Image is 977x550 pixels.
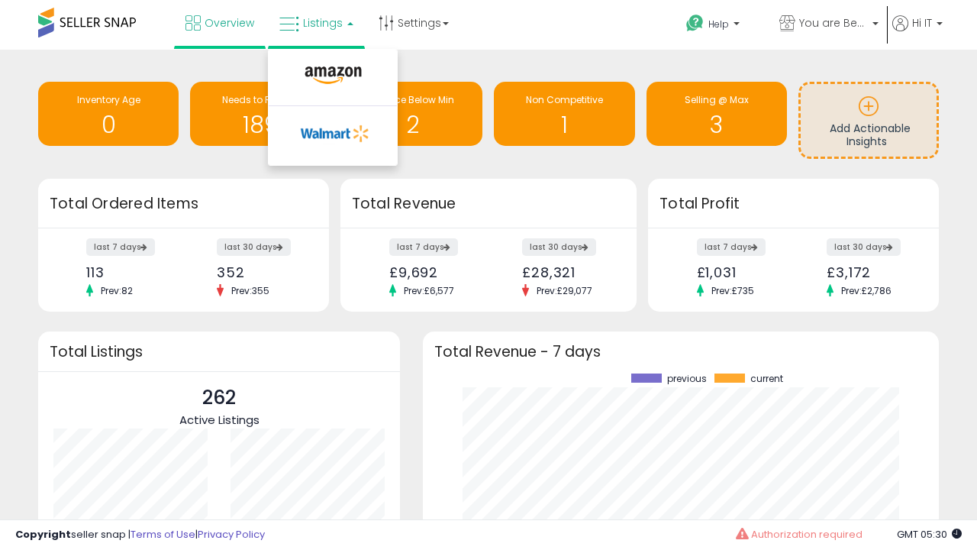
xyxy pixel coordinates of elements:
[389,264,477,280] div: £9,692
[799,15,868,31] span: You are Beautiful ([GEOGRAPHIC_DATA])
[179,383,260,412] p: 262
[494,82,634,146] a: Non Competitive 1
[38,82,179,146] a: Inventory Age 0
[15,528,265,542] div: seller snap | |
[704,284,762,297] span: Prev: £735
[827,264,912,280] div: £3,172
[912,15,932,31] span: Hi IT
[350,112,475,137] h1: 2
[801,84,937,157] a: Add Actionable Insights
[217,238,291,256] label: last 30 days
[526,93,603,106] span: Non Competitive
[659,193,927,215] h3: Total Profit
[86,264,172,280] div: 113
[222,93,299,106] span: Needs to Reprice
[834,284,899,297] span: Prev: £2,786
[667,374,707,384] span: previous
[342,82,482,146] a: BB Price Below Min 2
[198,527,265,542] a: Privacy Policy
[224,284,277,297] span: Prev: 355
[46,112,171,137] h1: 0
[370,93,454,106] span: BB Price Below Min
[434,346,927,357] h3: Total Revenue - 7 days
[50,193,318,215] h3: Total Ordered Items
[217,264,302,280] div: 352
[522,264,610,280] div: £28,321
[830,121,911,150] span: Add Actionable Insights
[205,15,254,31] span: Overview
[697,238,766,256] label: last 7 days
[303,15,343,31] span: Listings
[190,82,331,146] a: Needs to Reprice 189
[897,527,962,542] span: 2025-08-16 05:30 GMT
[15,527,71,542] strong: Copyright
[674,2,766,50] a: Help
[501,112,627,137] h1: 1
[179,412,260,428] span: Active Listings
[352,193,625,215] h3: Total Revenue
[697,264,782,280] div: £1,031
[77,93,140,106] span: Inventory Age
[86,238,155,256] label: last 7 days
[50,346,389,357] h3: Total Listings
[892,15,943,50] a: Hi IT
[389,238,458,256] label: last 7 days
[396,284,462,297] span: Prev: £6,577
[685,93,749,106] span: Selling @ Max
[654,112,779,137] h1: 3
[131,527,195,542] a: Terms of Use
[522,238,596,256] label: last 30 days
[198,112,323,137] h1: 189
[529,284,600,297] span: Prev: £29,077
[93,284,140,297] span: Prev: 82
[708,18,729,31] span: Help
[685,14,705,33] i: Get Help
[827,238,901,256] label: last 30 days
[750,374,783,384] span: current
[646,82,787,146] a: Selling @ Max 3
